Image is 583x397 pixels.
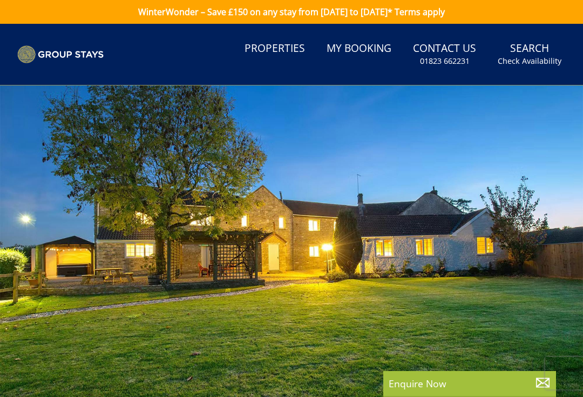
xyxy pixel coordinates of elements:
[17,45,104,64] img: Group Stays
[420,56,470,67] small: 01823 662231
[409,37,480,72] a: Contact Us01823 662231
[389,376,551,391] p: Enquire Now
[493,37,566,72] a: SearchCheck Availability
[498,56,561,67] small: Check Availability
[322,37,396,61] a: My Booking
[240,37,309,61] a: Properties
